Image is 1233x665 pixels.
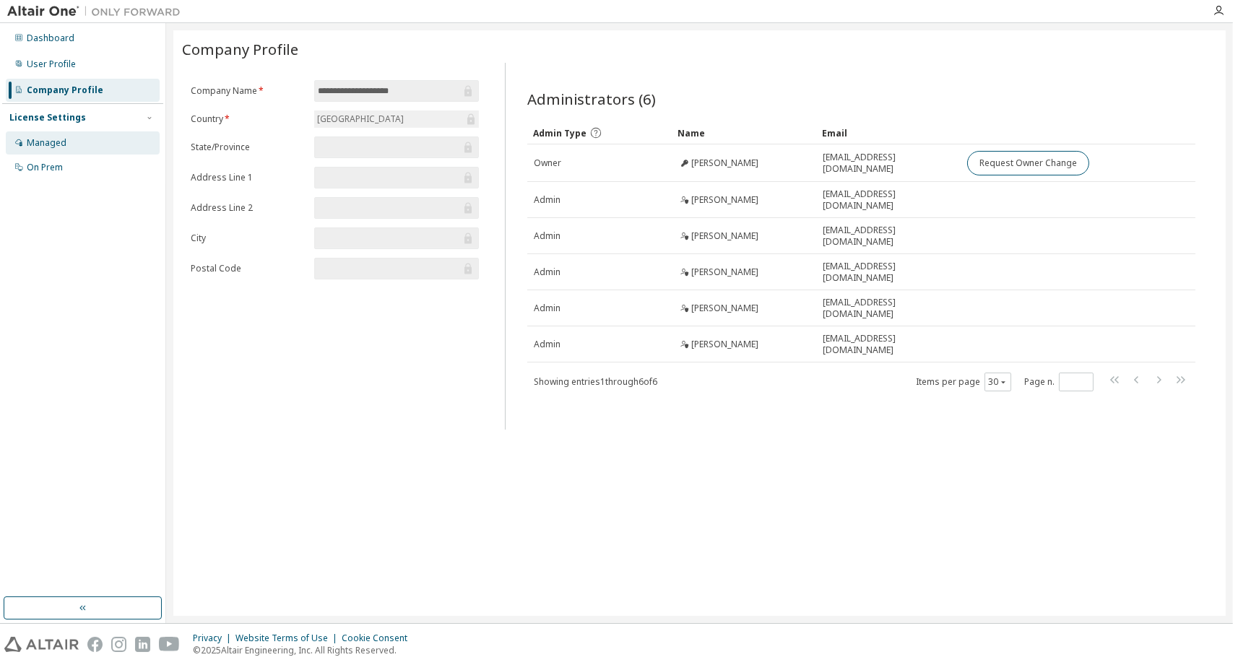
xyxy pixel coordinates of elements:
span: [EMAIL_ADDRESS][DOMAIN_NAME] [823,297,954,320]
span: [PERSON_NAME] [691,266,758,278]
label: City [191,232,306,244]
div: Website Terms of Use [235,633,342,644]
span: Admin [534,303,561,314]
span: Showing entries 1 through 6 of 6 [534,375,657,388]
span: [PERSON_NAME] [691,194,758,206]
span: [PERSON_NAME] [691,230,758,242]
img: youtube.svg [159,637,180,652]
span: [EMAIL_ADDRESS][DOMAIN_NAME] [823,261,954,284]
div: [GEOGRAPHIC_DATA] [314,110,478,128]
div: Name [678,121,810,144]
span: [PERSON_NAME] [691,157,758,169]
span: [PERSON_NAME] [691,303,758,314]
div: On Prem [27,162,63,173]
div: Dashboard [27,32,74,44]
div: License Settings [9,112,86,123]
span: [EMAIL_ADDRESS][DOMAIN_NAME] [823,333,954,356]
span: [EMAIL_ADDRESS][DOMAIN_NAME] [823,152,954,175]
img: Altair One [7,4,188,19]
button: 30 [988,376,1008,388]
span: Owner [534,157,561,169]
label: Address Line 2 [191,202,306,214]
span: Company Profile [182,39,298,59]
label: Country [191,113,306,125]
div: Company Profile [27,84,103,96]
button: Request Owner Change [967,151,1089,175]
img: altair_logo.svg [4,637,79,652]
span: Administrators (6) [527,89,656,109]
label: Address Line 1 [191,172,306,183]
div: Email [822,121,955,144]
img: linkedin.svg [135,637,150,652]
img: instagram.svg [111,637,126,652]
p: © 2025 Altair Engineering, Inc. All Rights Reserved. [193,644,416,656]
span: [EMAIL_ADDRESS][DOMAIN_NAME] [823,188,954,212]
span: Page n. [1024,373,1094,391]
label: State/Province [191,142,306,153]
span: Admin [534,339,561,350]
span: Items per page [916,373,1011,391]
div: Cookie Consent [342,633,416,644]
span: Admin [534,194,561,206]
span: Admin [534,266,561,278]
div: User Profile [27,58,76,70]
span: [EMAIL_ADDRESS][DOMAIN_NAME] [823,225,954,248]
label: Company Name [191,85,306,97]
img: facebook.svg [87,637,103,652]
label: Postal Code [191,263,306,274]
div: Privacy [193,633,235,644]
div: Managed [27,137,66,149]
span: Admin Type [533,127,587,139]
div: [GEOGRAPHIC_DATA] [315,111,406,127]
span: [PERSON_NAME] [691,339,758,350]
span: Admin [534,230,561,242]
